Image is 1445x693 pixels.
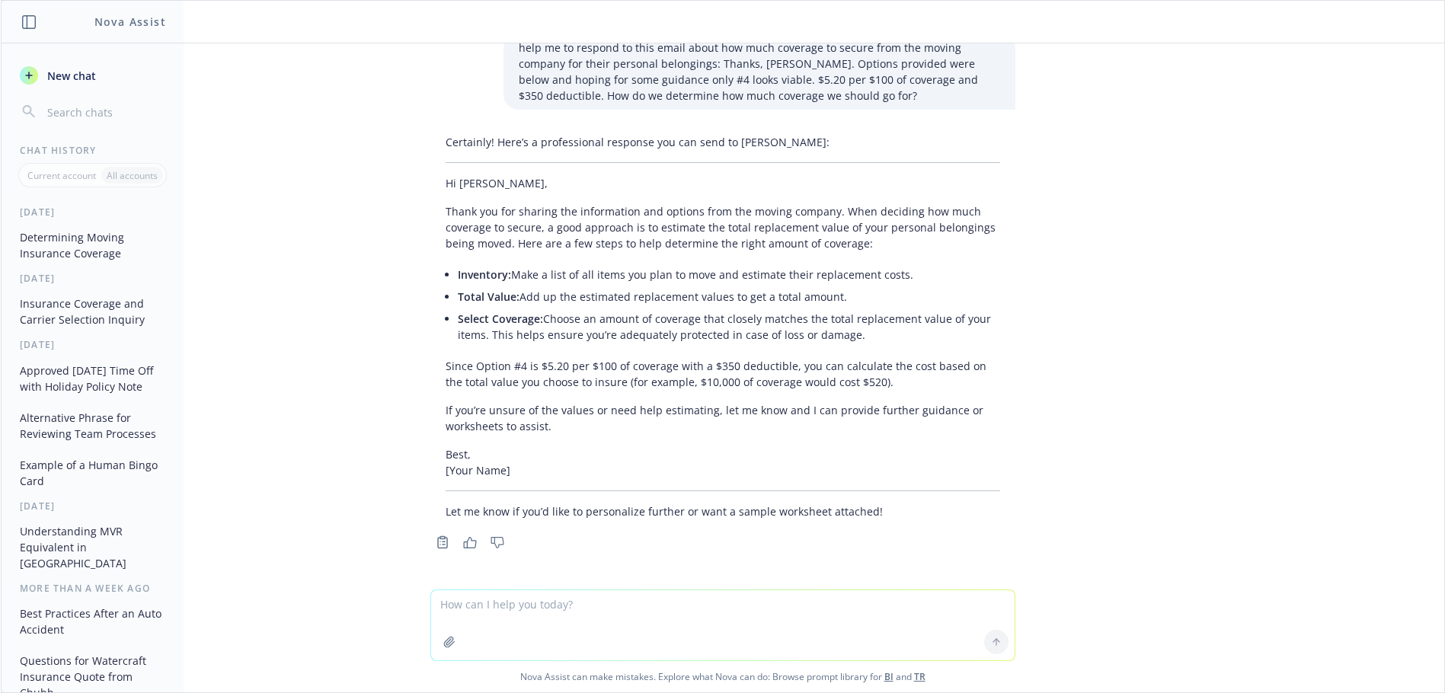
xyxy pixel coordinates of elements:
span: Total Value: [458,289,519,304]
a: BI [884,670,894,683]
div: [DATE] [2,206,184,219]
div: [DATE] [2,500,184,513]
button: Determining Moving Insurance Coverage [14,225,171,266]
span: Select Coverage: [458,311,543,326]
span: Nova Assist can make mistakes. Explore what Nova can do: Browse prompt library for and [7,661,1438,692]
div: More than a week ago [2,582,184,595]
p: If you’re unsure of the values or need help estimating, let me know and I can provide further gui... [446,402,1000,434]
p: Best, [Your Name] [446,446,1000,478]
button: Best Practices After an Auto Accident [14,601,171,642]
button: Alternative Phrase for Reviewing Team Processes [14,405,171,446]
li: Add up the estimated replacement values to get a total amount. [458,286,1000,308]
a: TR [914,670,926,683]
p: Thank you for sharing the information and options from the moving company. When deciding how much... [446,203,1000,251]
button: Insurance Coverage and Carrier Selection Inquiry [14,291,171,332]
div: [DATE] [2,272,184,285]
svg: Copy to clipboard [436,535,449,549]
button: Thumbs down [485,532,510,553]
p: Certainly! Here’s a professional response you can send to [PERSON_NAME]: [446,134,1000,150]
div: Chat History [2,144,184,157]
button: Approved [DATE] Time Off with Holiday Policy Note [14,358,171,399]
button: New chat [14,62,171,89]
p: Since Option #4 is $5.20 per $100 of coverage with a $350 deductible, you can calculate the cost ... [446,358,1000,390]
p: Let me know if you’d like to personalize further or want a sample worksheet attached! [446,503,1000,519]
h1: Nova Assist [94,14,166,30]
div: [DATE] [2,338,184,351]
li: Make a list of all items you plan to move and estimate their replacement costs. [458,263,1000,286]
p: Hi [PERSON_NAME], [446,175,1000,191]
span: Inventory: [458,267,511,282]
input: Search chats [44,101,165,123]
button: Understanding MVR Equivalent in [GEOGRAPHIC_DATA] [14,519,171,576]
span: New chat [44,68,96,84]
p: All accounts [107,169,158,182]
p: help me to respond to this email about how much coverage to secure from the moving company for th... [519,40,1000,104]
button: Example of a Human Bingo Card [14,452,171,493]
li: Choose an amount of coverage that closely matches the total replacement value of your items. This... [458,308,1000,346]
p: Current account [27,169,96,182]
